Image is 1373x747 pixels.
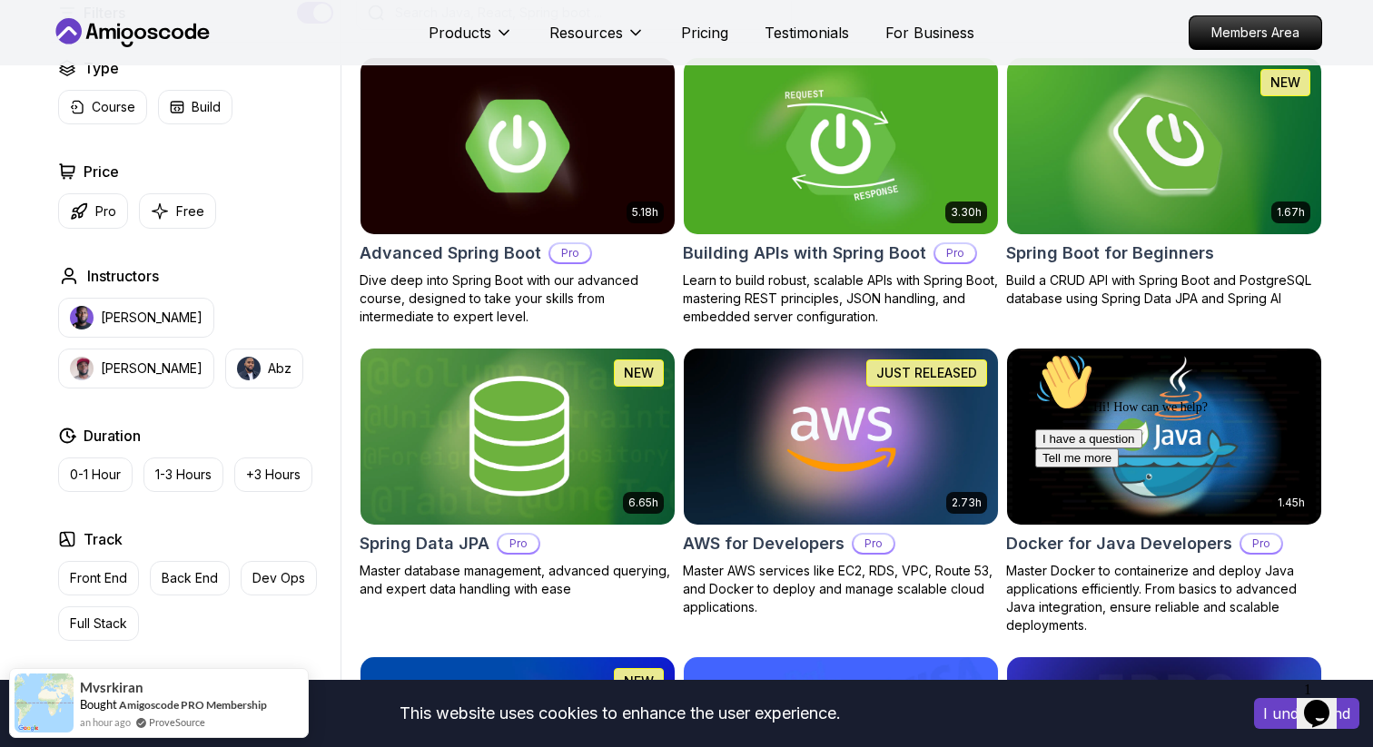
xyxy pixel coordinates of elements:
[58,349,214,388] button: instructor img[PERSON_NAME]
[360,57,676,326] a: Advanced Spring Boot card5.18hAdvanced Spring BootProDive deep into Spring Boot with our advanced...
[361,349,675,525] img: Spring Data JPA card
[150,561,230,595] button: Back End
[80,714,131,730] span: an hour ago
[360,271,676,326] p: Dive deep into Spring Boot with our advanced course, designed to take your skills from intermedia...
[1006,241,1214,266] h2: Spring Boot for Beginners
[58,561,139,595] button: Front End
[951,205,982,220] p: 3.30h
[149,716,205,728] a: ProveSource
[58,457,133,492] button: 0-1 Hour
[80,697,117,712] span: Bought
[683,562,999,616] p: Master AWS services like EC2, RDS, VPC, Route 53, and Docker to deploy and manage scalable cloud ...
[58,193,128,229] button: Pro
[84,57,119,79] h2: Type
[70,614,127,633] p: Full Stack
[268,359,291,378] p: Abz
[624,673,654,691] p: NEW
[80,680,143,695] span: mvsrkiran
[1254,698,1359,729] button: Accept cookies
[84,161,119,182] h2: Price
[15,673,74,732] img: provesource social proof notification image
[162,569,218,587] p: Back End
[935,244,975,262] p: Pro
[237,357,261,380] img: instructor img
[139,193,216,229] button: Free
[1006,531,1232,556] h2: Docker for Java Developers
[360,531,489,556] h2: Spring Data JPA
[876,364,977,382] p: JUST RELEASED
[1007,349,1321,525] img: Docker for Java Developers card
[119,698,267,712] a: Amigoscode PRO Membership
[155,466,212,484] p: 1-3 Hours
[87,265,159,287] h2: Instructors
[1028,346,1355,665] iframe: chat widget
[885,22,974,44] a: For Business
[7,7,334,122] div: 👋Hi! How can we help?I have a questionTell me more
[143,457,223,492] button: 1-3 Hours
[632,205,658,220] p: 5.18h
[95,202,116,221] p: Pro
[176,202,204,221] p: Free
[549,22,623,44] p: Resources
[499,535,538,553] p: Pro
[360,562,676,598] p: Master database management, advanced querying, and expert data handling with ease
[101,309,202,327] p: [PERSON_NAME]
[765,22,849,44] a: Testimonials
[683,57,999,326] a: Building APIs with Spring Boot card3.30hBuilding APIs with Spring BootProLearn to build robust, s...
[361,58,675,234] img: Advanced Spring Boot card
[14,693,1227,733] div: This website uses cookies to enhance the user experience.
[58,298,214,338] button: instructor img[PERSON_NAME]
[550,244,590,262] p: Pro
[549,22,645,58] button: Resources
[952,496,982,510] p: 2.73h
[101,359,202,378] p: [PERSON_NAME]
[252,569,305,587] p: Dev Ops
[683,241,926,266] h2: Building APIs with Spring Boot
[58,90,147,124] button: Course
[192,98,221,116] p: Build
[1190,16,1321,49] p: Members Area
[246,466,301,484] p: +3 Hours
[1006,57,1322,308] a: Spring Boot for Beginners card1.67hNEWSpring Boot for BeginnersBuild a CRUD API with Spring Boot ...
[683,531,845,556] h2: AWS for Developers
[1006,348,1322,634] a: Docker for Java Developers card1.45hDocker for Java DevelopersProMaster Docker to containerize an...
[7,103,91,122] button: Tell me more
[1297,674,1355,729] iframe: chat widget
[234,457,312,492] button: +3 Hours
[429,22,513,58] button: Products
[225,349,303,388] button: instructor imgAbz
[58,606,139,641] button: Full Stack
[429,22,491,44] p: Products
[1007,58,1321,234] img: Spring Boot for Beginners card
[684,349,998,525] img: AWS for Developers card
[7,54,180,68] span: Hi! How can we help?
[683,348,999,616] a: AWS for Developers card2.73hJUST RELEASEDAWS for DevelopersProMaster AWS services like EC2, RDS, ...
[681,22,728,44] a: Pricing
[1006,562,1322,634] p: Master Docker to containerize and deploy Java applications efficiently. From basics to advanced J...
[1189,15,1322,50] a: Members Area
[624,364,654,382] p: NEW
[158,90,232,124] button: Build
[676,54,1005,238] img: Building APIs with Spring Boot card
[7,7,65,65] img: :wave:
[683,271,999,326] p: Learn to build robust, scalable APIs with Spring Boot, mastering REST principles, JSON handling, ...
[360,348,676,598] a: Spring Data JPA card6.65hNEWSpring Data JPAProMaster database management, advanced querying, and ...
[360,241,541,266] h2: Advanced Spring Boot
[241,561,317,595] button: Dev Ops
[92,98,135,116] p: Course
[1006,271,1322,308] p: Build a CRUD API with Spring Boot and PostgreSQL database using Spring Data JPA and Spring AI
[84,528,123,550] h2: Track
[84,425,141,447] h2: Duration
[70,357,94,380] img: instructor img
[7,84,114,103] button: I have a question
[70,306,94,329] img: instructor img
[70,569,127,587] p: Front End
[1270,74,1300,92] p: NEW
[628,496,658,510] p: 6.65h
[854,535,894,553] p: Pro
[1277,205,1305,220] p: 1.67h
